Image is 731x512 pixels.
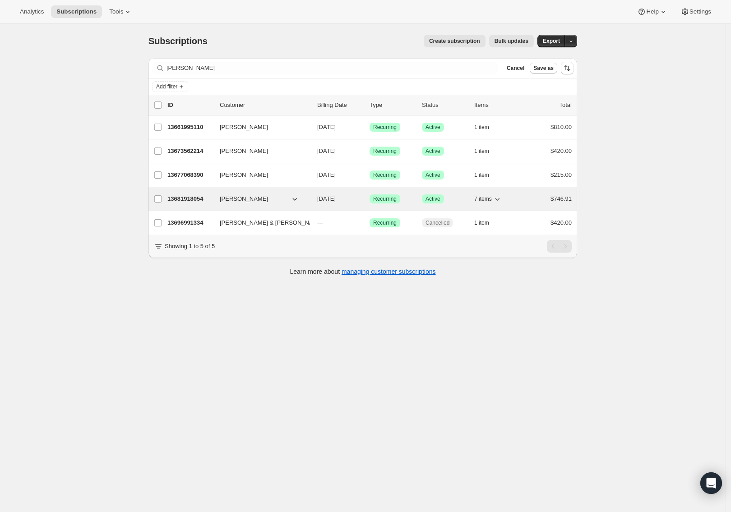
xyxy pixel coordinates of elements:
div: IDCustomerBilling DateTypeStatusItemsTotal [167,101,572,110]
span: Subscriptions [56,8,97,15]
button: 1 item [474,217,499,229]
button: 1 item [474,145,499,157]
span: Add filter [156,83,177,90]
span: 7 items [474,195,492,203]
span: Active [426,195,440,203]
button: Cancel [503,63,528,74]
span: 1 item [474,148,489,155]
a: managing customer subscriptions [342,268,436,275]
span: Recurring [373,124,397,131]
button: Sort the results [561,62,574,74]
span: [PERSON_NAME] [220,123,268,132]
button: Add filter [152,81,188,92]
span: Create subscription [429,37,480,45]
nav: Pagination [547,240,572,253]
div: 13661995110[PERSON_NAME][DATE]SuccessRecurringSuccessActive1 item$810.00 [167,121,572,134]
span: Active [426,124,440,131]
button: Bulk updates [489,35,534,47]
button: [PERSON_NAME] [214,120,305,134]
div: 13673562214[PERSON_NAME][DATE]SuccessRecurringSuccessActive1 item$420.00 [167,145,572,157]
p: 13661995110 [167,123,213,132]
span: Bulk updates [495,37,528,45]
span: 1 item [474,219,489,226]
span: 1 item [474,124,489,131]
button: 1 item [474,169,499,181]
span: --- [317,219,323,226]
p: Showing 1 to 5 of 5 [165,242,215,251]
button: Save as [530,63,557,74]
button: 7 items [474,193,502,205]
button: Subscriptions [51,5,102,18]
button: Settings [675,5,717,18]
button: [PERSON_NAME] & [PERSON_NAME] [214,216,305,230]
div: Items [474,101,519,110]
div: 13677068390[PERSON_NAME][DATE]SuccessRecurringSuccessActive1 item$215.00 [167,169,572,181]
span: [PERSON_NAME] [220,171,268,180]
span: [DATE] [317,148,336,154]
span: Active [426,148,440,155]
span: Analytics [20,8,44,15]
span: Save as [533,65,554,72]
button: Tools [104,5,138,18]
span: Active [426,171,440,179]
span: $810.00 [551,124,572,130]
p: Customer [220,101,310,110]
span: Tools [109,8,123,15]
span: Cancelled [426,219,449,226]
span: Cancel [507,65,524,72]
span: Recurring [373,148,397,155]
span: 1 item [474,171,489,179]
span: [DATE] [317,171,336,178]
button: Analytics [14,5,49,18]
span: $215.00 [551,171,572,178]
span: $746.91 [551,195,572,202]
button: [PERSON_NAME] [214,144,305,158]
button: [PERSON_NAME] [214,192,305,206]
span: Recurring [373,195,397,203]
p: Learn more about [290,267,436,276]
span: [PERSON_NAME] & [PERSON_NAME] [220,218,324,227]
span: [PERSON_NAME] [220,194,268,203]
p: Billing Date [317,101,362,110]
p: 13677068390 [167,171,213,180]
button: Export [537,35,565,47]
span: Settings [689,8,711,15]
div: Type [370,101,415,110]
span: $420.00 [551,219,572,226]
span: [DATE] [317,124,336,130]
div: 13681918054[PERSON_NAME][DATE]SuccessRecurringSuccessActive7 items$746.91 [167,193,572,205]
p: Status [422,101,467,110]
span: [DATE] [317,195,336,202]
p: ID [167,101,213,110]
span: Export [543,37,560,45]
span: [PERSON_NAME] [220,147,268,156]
span: Help [646,8,658,15]
span: Subscriptions [148,36,208,46]
button: Help [632,5,673,18]
p: Total [560,101,572,110]
span: $420.00 [551,148,572,154]
span: Recurring [373,171,397,179]
p: 13673562214 [167,147,213,156]
button: Create subscription [424,35,486,47]
p: 13696991334 [167,218,213,227]
p: 13681918054 [167,194,213,203]
button: [PERSON_NAME] [214,168,305,182]
div: Open Intercom Messenger [700,472,722,494]
button: 1 item [474,121,499,134]
div: 13696991334[PERSON_NAME] & [PERSON_NAME]---SuccessRecurringCancelled1 item$420.00 [167,217,572,229]
input: Filter subscribers [167,62,498,74]
span: Recurring [373,219,397,226]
